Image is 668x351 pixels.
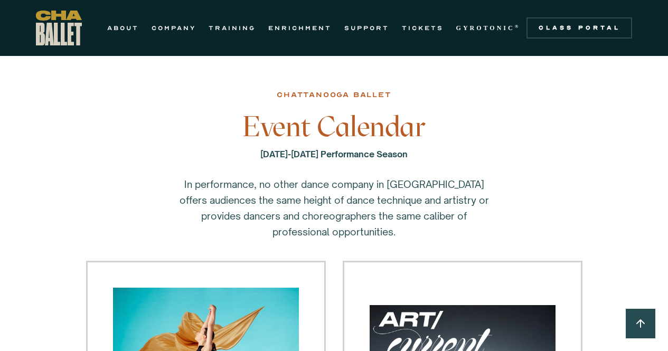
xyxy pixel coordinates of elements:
p: In performance, no other dance company in [GEOGRAPHIC_DATA] offers audiences the same height of d... [176,176,493,240]
div: chattanooga ballet [277,89,391,101]
a: COMPANY [152,22,196,34]
sup: ® [515,24,521,29]
a: Class Portal [526,17,632,39]
a: GYROTONIC® [456,22,521,34]
strong: GYROTONIC [456,24,515,32]
a: ABOUT [107,22,139,34]
h3: Event Calendar [163,111,506,143]
a: TRAINING [209,22,256,34]
a: ENRICHMENT [268,22,332,34]
strong: [DATE]-[DATE] Performance Season [260,149,408,159]
a: home [36,11,82,45]
a: SUPPORT [344,22,389,34]
div: Class Portal [533,24,626,32]
a: TICKETS [402,22,444,34]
